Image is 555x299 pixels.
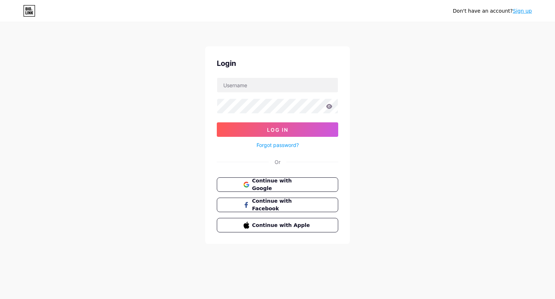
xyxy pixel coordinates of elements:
[252,197,312,212] span: Continue with Facebook
[275,158,280,166] div: Or
[267,127,288,133] span: Log In
[217,177,338,192] button: Continue with Google
[217,198,338,212] button: Continue with Facebook
[453,7,532,15] div: Don't have an account?
[252,177,312,192] span: Continue with Google
[252,222,312,229] span: Continue with Apple
[217,122,338,137] button: Log In
[217,58,338,69] div: Login
[257,141,299,149] a: Forgot password?
[513,8,532,14] a: Sign up
[217,78,338,92] input: Username
[217,218,338,232] button: Continue with Apple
